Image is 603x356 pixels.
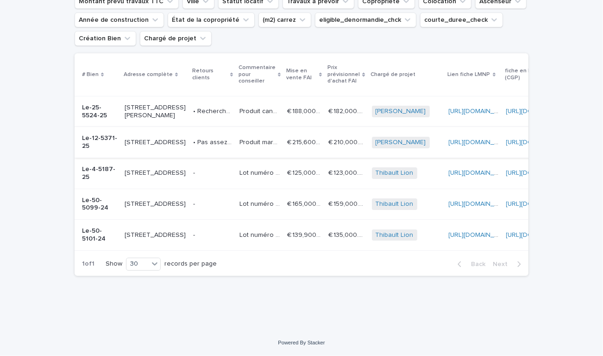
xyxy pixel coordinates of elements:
p: € 135,000.00 [328,229,366,239]
p: Le-4-5187-25 [82,165,117,181]
p: Commentaire pour conseiller [239,63,276,86]
p: € 215,600.00 [287,137,323,146]
a: [URL][DOMAIN_NAME] [449,108,514,114]
p: € 182,000.00 [328,106,366,115]
button: Next [489,260,528,268]
p: Le-50-5101-24 [82,227,117,243]
button: Back [450,260,489,268]
p: € 210,000.00 [328,137,366,146]
div: 30 [126,259,149,269]
p: Mise en vente FAI [286,66,317,83]
p: € 139,900.00 [287,229,323,239]
a: Thibault Lion [376,200,414,208]
a: [URL][DOMAIN_NAME] [506,139,572,146]
p: Produit marchand [239,137,282,146]
p: Lot numéro 2 - Les amandiers => Encore une petite marge de négo (autour de 1500-2000€) ok si cela... [239,229,282,239]
button: eligible_denormandie_chck [315,13,416,27]
a: [URL][DOMAIN_NAME] [449,201,514,207]
p: Prix prévisionnel d'achat FAI [327,63,360,86]
p: € 125,000.00 [287,167,323,177]
a: [PERSON_NAME] [376,139,426,146]
p: Lot numéro 4 - Les amandiers [239,167,282,177]
a: [URL][DOMAIN_NAME] [449,232,514,238]
p: • Pas assez de rendement • Sans réponse [193,137,234,146]
p: Produit canon [239,106,282,115]
p: records per page [164,260,217,268]
a: [URL][DOMAIN_NAME] [449,139,514,146]
span: Back [465,261,485,267]
p: Show [106,260,122,268]
p: € 188,000.00 [287,106,323,115]
a: Powered By Stacker [278,340,325,345]
p: Le-50-5099-24 [82,197,117,212]
p: # Bien [82,70,99,80]
button: courte_duree_check [420,13,503,27]
a: Thibault Lion [376,231,414,239]
p: Adresse complète [124,70,173,80]
button: (m2) carrez [258,13,311,27]
p: Lot numéro 1 - Les Amandiers patrimoines => Petite négo possible, autour de 173k [239,198,282,208]
button: Année de construction [75,13,164,27]
p: [STREET_ADDRESS] [125,169,186,177]
a: [PERSON_NAME] [376,108,426,115]
p: € 123,000.00 [328,167,366,177]
p: Chargé de projet [371,70,416,80]
p: [STREET_ADDRESS][PERSON_NAME] [125,104,186,120]
p: - [193,229,197,239]
a: [URL][DOMAIN_NAME] [506,232,572,238]
p: [STREET_ADDRESS] [125,139,186,146]
button: Chargé de projet [140,31,212,46]
a: [URL][DOMAIN_NAME] [506,201,572,207]
p: [STREET_ADDRESS] [125,200,186,208]
p: - [193,198,197,208]
a: Thibault Lion [376,169,414,177]
p: Le-12-5371-25 [82,134,117,150]
a: [URL][DOMAIN_NAME] [506,108,572,114]
button: État de la copropriété [168,13,255,27]
p: [STREET_ADDRESS] [125,231,186,239]
p: 1 of 1 [75,253,102,275]
p: Retours clients [192,66,228,83]
a: [URL][DOMAIN_NAME] [506,170,572,176]
p: - [193,167,197,177]
span: Next [493,261,513,267]
a: [URL][DOMAIN_NAME] [449,170,514,176]
p: Lien fiche LMNP [448,70,490,80]
p: • Recherche un projet plus de l'ordre du placement • Sans réponse • Sans réponse • Enveloppe trop... [193,106,234,115]
p: Le-25-5524-25 [82,104,117,120]
button: Création Bien [75,31,136,46]
p: fiche en ligne (CGP) [505,66,552,83]
p: € 159,000.00 [328,198,366,208]
p: € 165,000.00 [287,198,323,208]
